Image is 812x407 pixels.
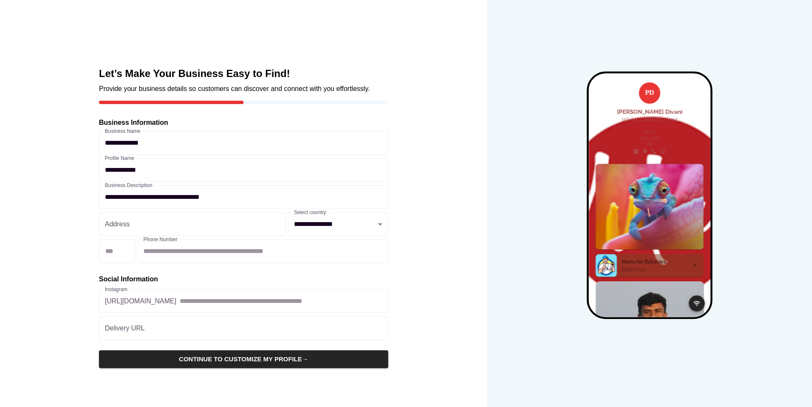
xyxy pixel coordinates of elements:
p: Business Information [99,118,388,128]
p: Provide your business details so customers can discover and connect with you effortlessly. [99,84,388,94]
iframe: Mobile Preview [589,74,710,317]
button: wifi [111,247,129,264]
p: Social Information [99,274,388,284]
div: menu image 1 [8,231,128,326]
h2: Let’s Make Your Business Easy to Find! [99,67,388,80]
button: Continue to Customize My Profile→ [99,350,388,368]
span: Continue to Customize My Profile → [108,354,379,365]
p: [URL][DOMAIN_NAME] [105,296,176,306]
